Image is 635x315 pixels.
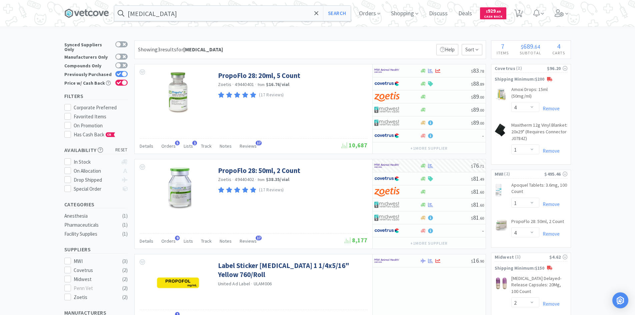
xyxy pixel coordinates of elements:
[495,253,514,261] span: Midwest
[462,44,482,55] span: Sort
[122,230,128,238] div: ( 1 )
[240,238,257,244] span: Reviews
[345,236,367,244] span: 8,177
[374,92,399,102] img: a673e5ab4e5e497494167fe422e9a3ab.png
[255,81,256,87] span: ·
[471,190,473,195] span: $
[511,86,567,102] a: Amoxi Drops: 15ml (50mg/ml)
[495,88,508,101] img: 0756d350e73b4e3f9f959345f50b0a20_166654.png
[479,121,484,126] span: . 00
[64,71,112,77] div: Previously Purchased
[514,254,549,260] span: ( 1 )
[471,106,484,113] span: 89
[549,253,567,261] div: $4.62
[184,238,193,244] span: Lists
[479,164,484,169] span: . 71
[539,301,560,307] a: Remove
[539,231,560,237] a: Remove
[539,148,560,154] a: Remove
[495,219,508,231] img: a616a17e90ae46f2973c635447964700_18313.png
[235,81,254,87] span: 49440401
[486,8,501,14] span: 929
[161,143,176,149] span: Orders
[64,221,118,229] div: Pharmaceuticals
[74,266,115,274] div: Covetrus
[471,257,484,264] span: 16
[511,182,567,198] a: Apoquel Tablets: 3.6mg, 100 Count
[218,176,232,182] a: Zoetis
[64,212,118,220] div: Anesthesia
[183,46,223,53] strong: [MEDICAL_DATA]
[471,177,473,182] span: $
[74,284,115,292] div: Penn Vet
[374,118,399,128] img: 4dd14cff54a648ac9e977f0c5da9bc2e_5.png
[218,81,232,87] a: Zoetis
[74,158,118,166] div: In Stock
[374,105,399,115] img: 4dd14cff54a648ac9e977f0c5da9bc2e_5.png
[480,4,506,22] a: $929.69Cash Back
[479,108,484,113] span: . 00
[259,187,284,194] p: (17 Reviews)
[484,15,502,19] span: Cash Back
[218,281,250,287] a: United Ad Label
[456,11,475,17] a: Deals
[258,82,265,87] span: from
[266,176,290,182] strong: $38.35 / vial
[64,230,118,238] div: Facility Supplies
[479,82,484,87] span: . 89
[479,69,484,74] span: . 78
[471,95,473,100] span: $
[201,238,212,244] span: Track
[511,275,567,298] a: [MEDICAL_DATA] Delayed-Release Capsules: 20Mg, 100 Count
[201,143,212,149] span: Track
[511,218,564,228] a: PropoFlo 28: 50ml, 2 Count
[122,212,128,220] div: ( 1 )
[547,50,571,56] h4: Carts
[164,166,191,209] img: 7fc23e5d0155431fb97e8f2196782a10_23658.jpeg
[535,43,540,50] span: 64
[482,132,484,139] span: -
[140,143,153,149] span: Details
[122,275,128,283] div: ( 2 )
[479,95,484,100] span: . 00
[74,293,115,301] div: Zoetis
[374,200,399,210] img: 4dd14cff54a648ac9e977f0c5da9bc2e_5.png
[471,164,473,169] span: $
[266,81,290,87] strong: $16.76 / vial
[496,9,501,14] span: . 69
[471,67,484,74] span: 83
[557,42,560,50] span: 4
[479,216,484,221] span: . 60
[184,143,193,149] span: Lists
[482,227,484,234] span: -
[254,281,272,287] span: ULAM006
[122,266,128,274] div: ( 2 )
[323,6,351,21] button: Search
[176,46,223,53] span: for
[471,175,484,182] span: 81
[64,146,128,154] h5: Availability
[64,80,112,85] div: Price w/ Cash Back
[491,50,514,56] h4: Items
[74,113,128,121] div: Favorited Items
[251,281,252,287] span: ·
[479,190,484,195] span: . 60
[240,143,257,149] span: Reviews
[495,123,506,137] img: 810bf1f2f9c44a9f99bbc30d54f10189_35494.png
[256,236,262,240] span: 17
[220,143,232,149] span: Notes
[503,171,544,177] span: ( 2 )
[471,162,484,169] span: 76
[374,79,399,89] img: 77fca1acd8b6420a9015268ca798ef17_1.png
[374,187,399,197] img: a673e5ab4e5e497494167fe422e9a3ab.png
[156,261,200,304] img: 2219888d0b46406eb0448b11058a0d23_570687.png
[544,170,567,178] div: $495.46
[491,76,571,83] p: Shipping Minimum: $200
[521,43,523,50] span: $
[374,226,399,236] img: 77fca1acd8b6420a9015268ca798ef17_1.png
[436,44,458,55] p: Help
[407,144,451,153] button: +1more supplier
[495,183,502,197] img: 7a11f05ab62848bda84d158324933767_273195.png
[547,65,567,72] div: $96.20
[471,188,484,195] span: 81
